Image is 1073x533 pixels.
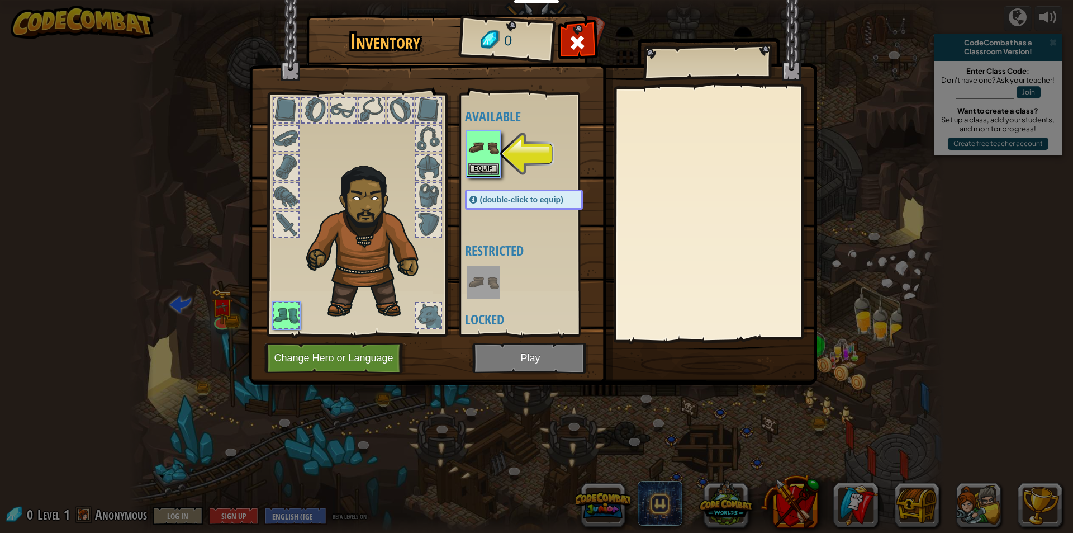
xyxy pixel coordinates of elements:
[301,157,438,320] img: duelist_hair.png
[468,267,499,298] img: portrait.png
[314,30,457,53] h1: Inventory
[465,243,605,258] h4: Restricted
[503,31,512,51] span: 0
[468,132,499,163] img: portrait.png
[480,195,563,204] span: (double-click to equip)
[465,109,605,124] h4: Available
[264,343,406,374] button: Change Hero or Language
[465,312,605,327] h4: Locked
[468,163,499,175] button: Equip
